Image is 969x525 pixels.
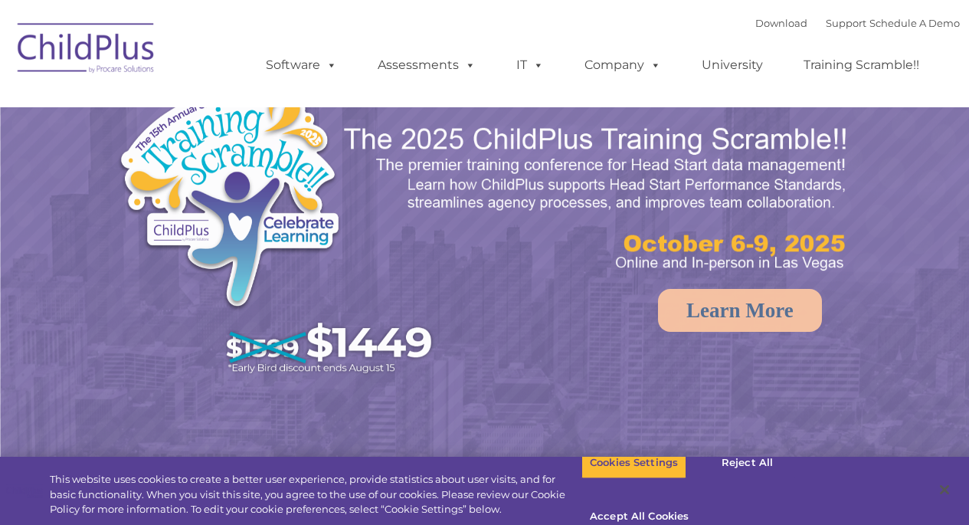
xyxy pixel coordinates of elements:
a: Learn More [658,289,822,332]
div: This website uses cookies to create a better user experience, provide statistics about user visit... [50,472,581,517]
a: Download [755,17,807,29]
a: Company [569,50,676,80]
a: Support [826,17,866,29]
a: Training Scramble!! [788,50,935,80]
a: Assessments [362,50,491,80]
a: IT [501,50,559,80]
button: Reject All [699,447,795,479]
button: Cookies Settings [581,447,686,479]
a: University [686,50,778,80]
a: Schedule A Demo [869,17,960,29]
a: Software [250,50,352,80]
button: Close [928,473,961,507]
img: ChildPlus by Procare Solutions [10,12,163,89]
font: | [755,17,960,29]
